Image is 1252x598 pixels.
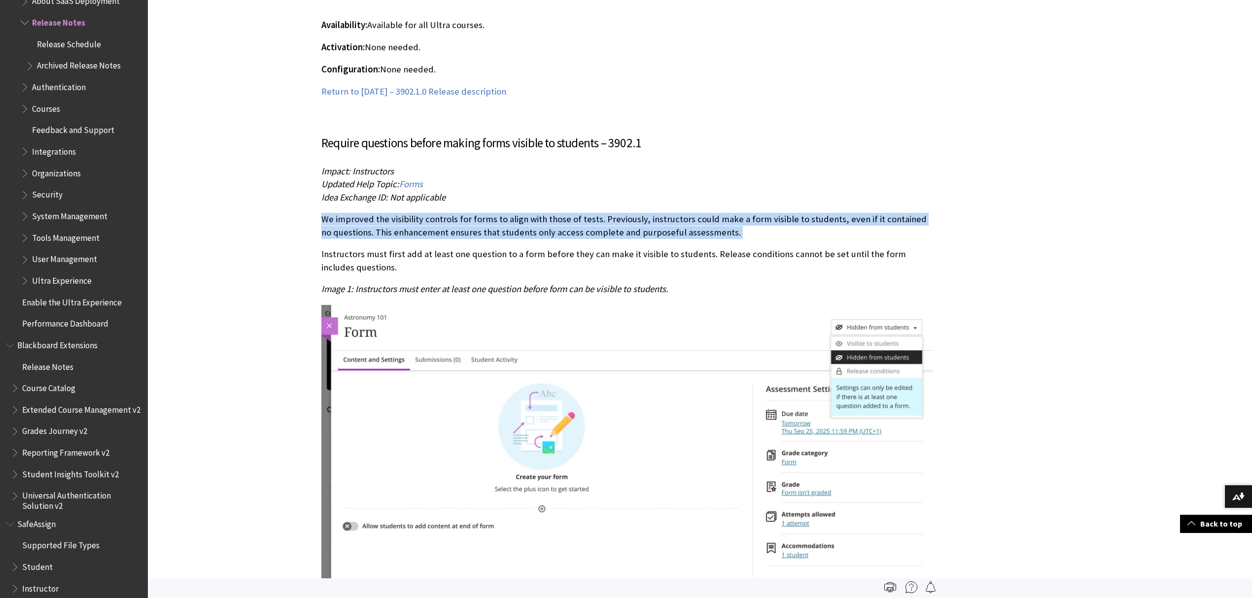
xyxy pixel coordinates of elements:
span: Student Insights Toolkit v2 [22,466,119,479]
span: System Management [32,208,107,221]
p: None needed. [321,41,933,54]
p: Instructors must first add at least one question to a form before they can make it visible to stu... [321,248,933,273]
p: Available for all Ultra courses. [321,19,933,32]
span: Course Catalog [22,380,75,393]
span: Image 1: Instructors must enter at least one question before form can be visible to students. [321,283,668,295]
span: Universal Authentication Solution v2 [22,488,141,511]
p: We improved the visibility controls for forms to align with those of tests. Previously, instructo... [321,213,933,238]
span: Organizations [32,165,81,178]
span: Security [32,187,63,200]
span: Enable the Ultra Experience [22,294,122,307]
span: Student [22,559,53,572]
span: Integrations [32,143,76,157]
span: Idea Exchange ID: Not applicable [321,192,446,203]
span: Configuration: [321,64,380,75]
span: Require questions before making forms visible to students – 3902.1 [321,135,641,151]
span: Impact: Instructors [321,166,394,177]
img: Follow this page [925,581,937,593]
a: Back to top [1180,515,1252,533]
span: Courses [32,100,60,114]
span: Authentication [32,79,86,92]
span: SafeAssign [17,516,56,529]
span: Updated Help Topic: [321,178,399,190]
span: Instructor [22,580,59,594]
span: Archived Release Notes [37,58,121,71]
span: Grades Journey v2 [22,423,87,436]
nav: Book outline for Blackboard Extensions [6,337,142,511]
span: Release Schedule [37,36,101,49]
span: Availability: [321,19,367,31]
span: Performance Dashboard [22,315,108,329]
span: Extended Course Management v2 [22,401,140,415]
p: None needed. [321,63,933,76]
span: Release Notes [22,359,73,372]
span: Supported File Types [22,537,100,551]
a: Forms [399,178,423,190]
img: More help [905,581,917,593]
span: Tools Management [32,230,100,243]
span: Release Notes [32,14,85,28]
span: User Management [32,251,97,265]
span: Reporting Framework v2 [22,444,109,458]
span: Blackboard Extensions [17,337,98,350]
img: Print [884,581,896,593]
span: Feedback and Support [32,122,114,135]
span: Ultra Experience [32,272,92,286]
a: Return to [DATE] – 3902.1.0 Release description [321,86,506,98]
span: Activation: [321,41,365,53]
